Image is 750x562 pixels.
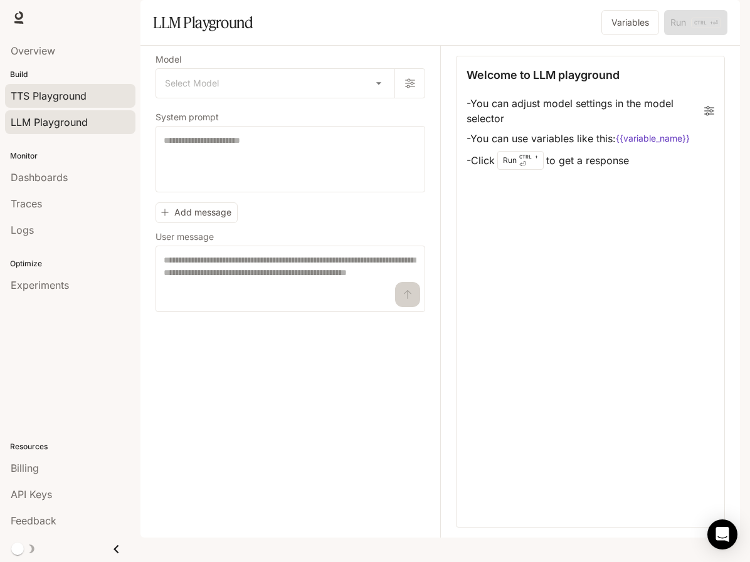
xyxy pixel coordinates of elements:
[601,10,659,35] button: Variables
[156,232,214,241] p: User message
[467,128,714,148] li: - You can use variables like this:
[467,66,620,83] p: Welcome to LLM playground
[153,10,253,35] h1: LLM Playground
[616,132,690,145] code: {{variable_name}}
[156,69,394,98] div: Select Model
[519,153,538,168] p: ⏎
[165,77,219,90] span: Select Model
[519,153,538,160] p: CTRL +
[156,202,238,223] button: Add message
[467,148,714,172] li: - Click to get a response
[497,151,544,170] div: Run
[707,519,737,549] div: Open Intercom Messenger
[156,55,181,64] p: Model
[156,113,219,122] p: System prompt
[467,93,714,128] li: - You can adjust model settings in the model selector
